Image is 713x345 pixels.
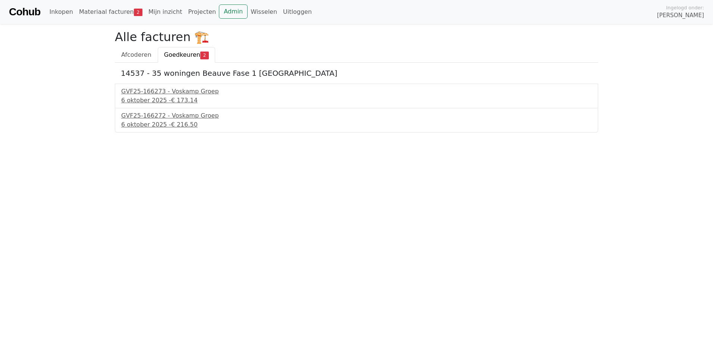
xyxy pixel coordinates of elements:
span: Ingelogd onder: [666,4,704,11]
span: € 216.50 [171,121,198,128]
span: Goedkeuren [164,51,200,58]
span: Afcoderen [121,51,151,58]
div: 6 oktober 2025 - [121,120,592,129]
span: 2 [134,9,142,16]
a: GVF25-166273 - Voskamp Groep6 oktober 2025 -€ 173.14 [121,87,592,105]
a: Admin [219,4,248,19]
a: Inkopen [46,4,76,19]
a: Projecten [185,4,219,19]
a: Uitloggen [280,4,315,19]
span: [PERSON_NAME] [657,11,704,20]
a: Wisselen [248,4,280,19]
a: Materiaal facturen2 [76,4,145,19]
span: 2 [200,52,209,59]
h2: Alle facturen 🏗️ [115,30,598,44]
div: 6 oktober 2025 - [121,96,592,105]
a: GVF25-166272 - Voskamp Groep6 oktober 2025 -€ 216.50 [121,111,592,129]
a: Mijn inzicht [145,4,185,19]
div: GVF25-166272 - Voskamp Groep [121,111,592,120]
span: € 173.14 [171,97,198,104]
a: Cohub [9,3,40,21]
h5: 14537 - 35 woningen Beauve Fase 1 [GEOGRAPHIC_DATA] [121,69,592,78]
div: GVF25-166273 - Voskamp Groep [121,87,592,96]
a: Goedkeuren2 [158,47,215,63]
a: Afcoderen [115,47,158,63]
